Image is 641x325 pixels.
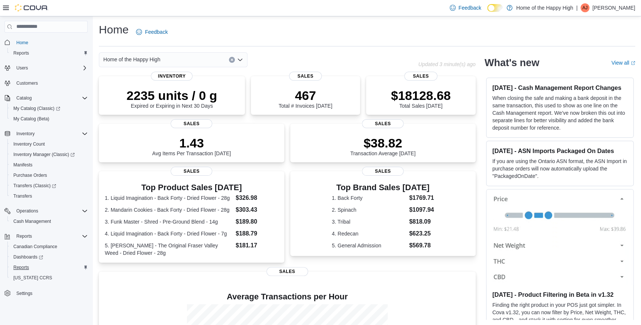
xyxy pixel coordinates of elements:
[13,38,88,47] span: Home
[13,193,32,199] span: Transfers
[10,104,88,113] span: My Catalog (Classic)
[1,93,91,103] button: Catalog
[10,192,35,201] a: Transfers
[10,140,48,149] a: Inventory Count
[582,3,587,12] span: AJ
[350,136,415,156] div: Transaction Average [DATE]
[105,230,233,237] dt: 4. Liquid Imagination - Back Forty - Dried Flower - 7g
[7,48,91,58] button: Reports
[13,244,57,250] span: Canadian Compliance
[13,207,88,215] span: Operations
[13,64,88,72] span: Users
[10,140,88,149] span: Inventory Count
[10,160,35,169] a: Manifests
[391,88,451,103] p: $18128.68
[13,289,35,298] a: Settings
[7,241,91,252] button: Canadian Compliance
[7,114,91,124] button: My Catalog (Beta)
[10,49,88,58] span: Reports
[105,218,233,225] dt: 3. Funk Master - Shred - Pre-Ground Blend - 14g
[152,136,231,156] div: Avg Items Per Transaction [DATE]
[279,88,332,109] div: Total # Invoices [DATE]
[13,288,88,298] span: Settings
[236,194,278,202] dd: $326.98
[10,242,60,251] a: Canadian Compliance
[10,217,54,226] a: Cash Management
[13,218,51,224] span: Cash Management
[516,3,573,12] p: Home of the Happy High
[10,150,78,159] a: Inventory Manager (Classic)
[7,149,91,160] a: Inventory Manager (Classic)
[10,253,88,261] span: Dashboards
[492,291,627,298] h3: [DATE] - Product Filtering in Beta in v1.32
[13,129,38,138] button: Inventory
[10,273,55,282] a: [US_STATE] CCRS
[576,3,577,12] p: |
[10,263,88,272] span: Reports
[13,94,35,103] button: Catalog
[7,103,91,114] a: My Catalog (Classic)
[279,88,332,103] p: 467
[7,181,91,191] a: Transfers (Classic)
[409,241,434,250] dd: $569.78
[126,88,217,103] p: 2235 units / 0 g
[10,273,88,282] span: Washington CCRS
[631,61,635,65] svg: External link
[4,34,88,318] nav: Complex example
[10,104,63,113] a: My Catalog (Classic)
[13,264,29,270] span: Reports
[236,217,278,226] dd: $189.80
[236,205,278,214] dd: $303.43
[13,207,41,215] button: Operations
[236,241,278,250] dd: $181.17
[105,183,278,192] h3: Top Product Sales [DATE]
[105,206,233,214] dt: 2. Mandarin Cookies - Back Forty - Dried Flower - 28g
[1,287,91,298] button: Settings
[10,150,88,159] span: Inventory Manager (Classic)
[10,171,88,180] span: Purchase Orders
[485,57,539,69] h2: What's new
[1,231,91,241] button: Reports
[229,57,235,63] button: Clear input
[332,242,406,249] dt: 5. General Admission
[350,136,415,150] p: $38.82
[13,183,56,189] span: Transfers (Classic)
[15,4,48,12] img: Cova
[332,218,406,225] dt: 3. Tribal
[492,94,627,131] p: When closing the safe and making a bank deposit in the same transaction, this used to show as one...
[447,0,484,15] a: Feedback
[126,88,217,109] div: Expired or Expiring in Next 30 Days
[7,139,91,149] button: Inventory Count
[10,263,32,272] a: Reports
[13,232,35,241] button: Reports
[13,78,88,88] span: Customers
[237,57,243,63] button: Open list of options
[16,208,38,214] span: Operations
[16,80,38,86] span: Customers
[266,267,308,276] span: Sales
[391,88,451,109] div: Total Sales [DATE]
[13,254,43,260] span: Dashboards
[487,4,503,12] input: Dark Mode
[13,116,49,122] span: My Catalog (Beta)
[492,157,627,180] p: If you are using the Ontario ASN format, the ASN Import in purchase orders will now automatically...
[13,50,29,56] span: Reports
[1,63,91,73] button: Users
[459,4,481,12] span: Feedback
[1,37,91,48] button: Home
[492,147,627,155] h3: [DATE] - ASN Imports Packaged On Dates
[10,114,52,123] a: My Catalog (Beta)
[171,167,212,176] span: Sales
[103,55,160,64] span: Home of the Happy High
[13,232,88,241] span: Reports
[133,25,171,39] a: Feedback
[10,181,59,190] a: Transfers (Classic)
[289,72,322,81] span: Sales
[10,171,50,180] a: Purchase Orders
[332,206,406,214] dt: 2. Spinach
[13,79,41,88] a: Customers
[16,95,32,101] span: Catalog
[404,72,437,81] span: Sales
[362,119,404,128] span: Sales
